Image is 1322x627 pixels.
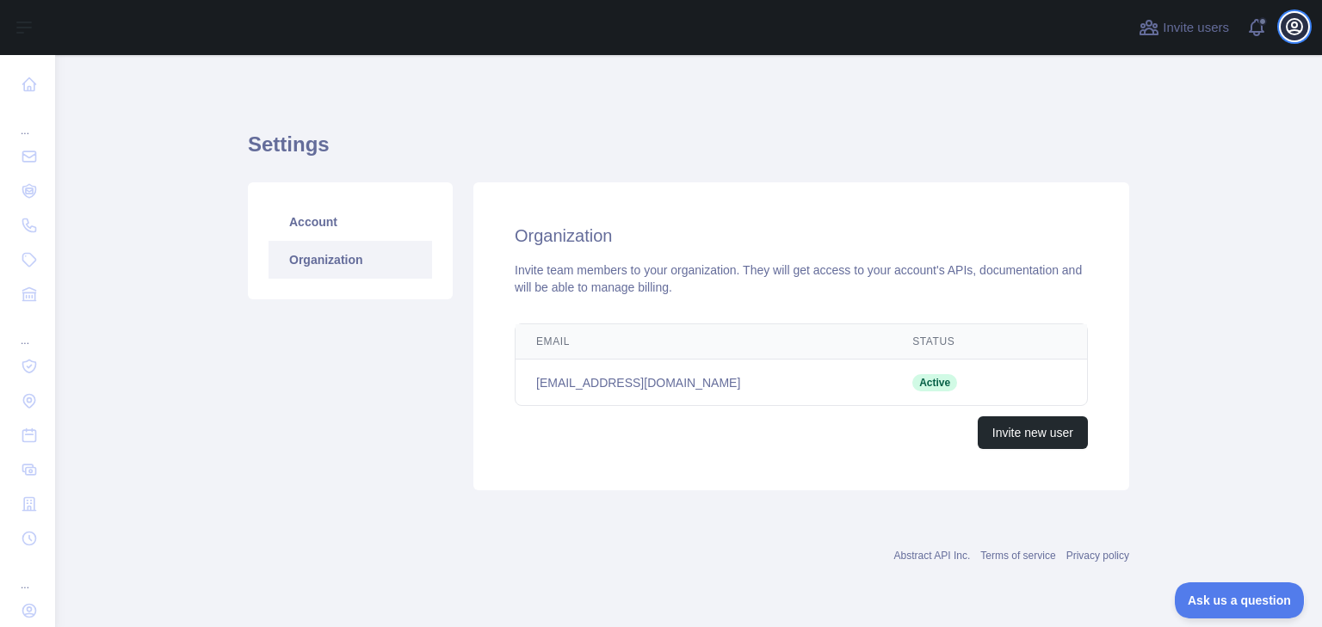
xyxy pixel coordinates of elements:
[516,360,892,406] td: [EMAIL_ADDRESS][DOMAIN_NAME]
[14,103,41,138] div: ...
[1163,18,1229,38] span: Invite users
[894,550,971,562] a: Abstract API Inc.
[516,324,892,360] th: Email
[980,550,1055,562] a: Terms of service
[1175,582,1305,618] iframe: Toggle Customer Support
[1135,14,1232,41] button: Invite users
[892,324,1023,360] th: Status
[269,241,432,279] a: Organization
[515,261,1088,296] div: Invite team members to your organization. They will get access to your account's APIs, documentat...
[515,224,1088,248] h2: Organization
[978,416,1088,449] button: Invite new user
[269,203,432,241] a: Account
[14,557,41,592] div: ...
[1066,550,1129,562] a: Privacy policy
[912,374,957,391] span: Active
[248,131,1129,172] h1: Settings
[14,313,41,347] div: ...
